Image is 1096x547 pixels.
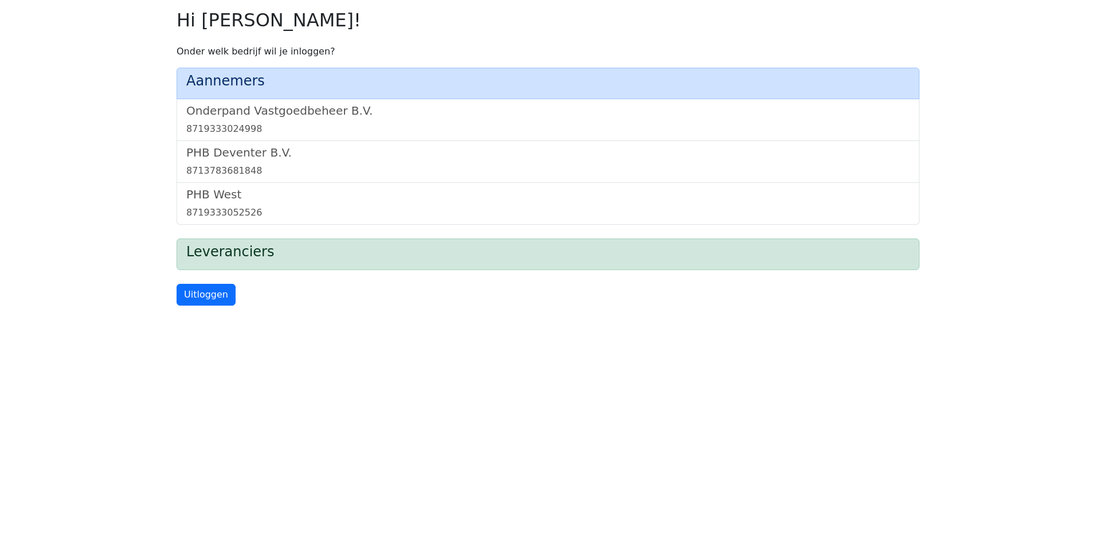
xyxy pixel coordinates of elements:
h4: Aannemers [186,73,910,89]
h2: Hi [PERSON_NAME]! [177,9,919,31]
h5: PHB Deventer B.V. [186,146,910,159]
div: 8719333024998 [186,122,910,136]
h5: PHB West [186,187,910,201]
a: Onderpand Vastgoedbeheer B.V.8719333024998 [186,104,910,136]
h4: Leveranciers [186,244,910,260]
div: 8713783681848 [186,164,910,178]
p: Onder welk bedrijf wil je inloggen? [177,45,919,58]
div: 8719333052526 [186,206,910,220]
a: PHB Deventer B.V.8713783681848 [186,146,910,178]
a: PHB West8719333052526 [186,187,910,220]
h5: Onderpand Vastgoedbeheer B.V. [186,104,910,118]
a: Uitloggen [177,284,236,306]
